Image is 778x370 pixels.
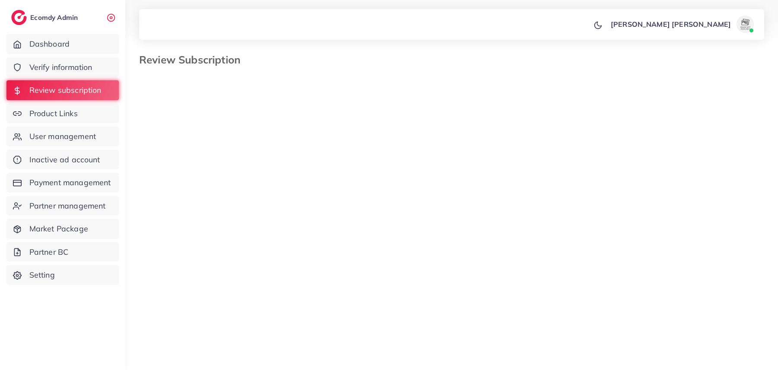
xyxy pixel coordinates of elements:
[30,13,80,22] h2: Ecomdy Admin
[29,200,106,212] span: Partner management
[611,19,731,29] p: [PERSON_NAME] [PERSON_NAME]
[6,57,119,77] a: Verify information
[29,269,55,281] span: Setting
[6,265,119,285] a: Setting
[29,62,92,73] span: Verify information
[29,85,102,96] span: Review subscription
[29,177,111,188] span: Payment management
[6,150,119,170] a: Inactive ad account
[606,16,757,33] a: [PERSON_NAME] [PERSON_NAME]avatar
[29,223,88,234] span: Market Package
[29,38,70,50] span: Dashboard
[29,108,78,119] span: Product Links
[29,247,69,258] span: Partner BC
[11,10,80,25] a: logoEcomdy Admin
[6,196,119,216] a: Partner management
[6,104,119,123] a: Product Links
[6,126,119,146] a: User management
[6,219,119,239] a: Market Package
[6,80,119,100] a: Review subscription
[29,131,96,142] span: User management
[737,16,754,33] img: avatar
[11,10,27,25] img: logo
[29,154,100,165] span: Inactive ad account
[6,34,119,54] a: Dashboard
[139,54,247,66] h3: Review Subscription
[6,242,119,262] a: Partner BC
[6,173,119,193] a: Payment management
